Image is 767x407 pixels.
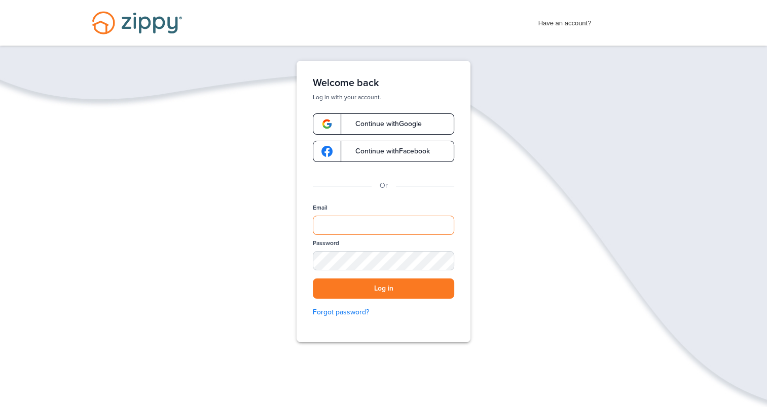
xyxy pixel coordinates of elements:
span: Continue with Google [345,120,422,128]
a: google-logoContinue withFacebook [313,141,454,162]
input: Email [313,216,454,235]
a: google-logoContinue withGoogle [313,113,454,135]
label: Email [313,203,327,212]
span: Have an account? [538,13,592,29]
label: Password [313,239,339,248]
p: Or [380,180,388,191]
p: Log in with your account. [313,93,454,101]
button: Log in [313,278,454,299]
img: google-logo [321,118,333,130]
span: Continue with Facebook [345,148,430,155]
h1: Welcome back [313,77,454,89]
input: Password [313,251,454,270]
img: google-logo [321,146,333,157]
a: Forgot password? [313,307,454,318]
